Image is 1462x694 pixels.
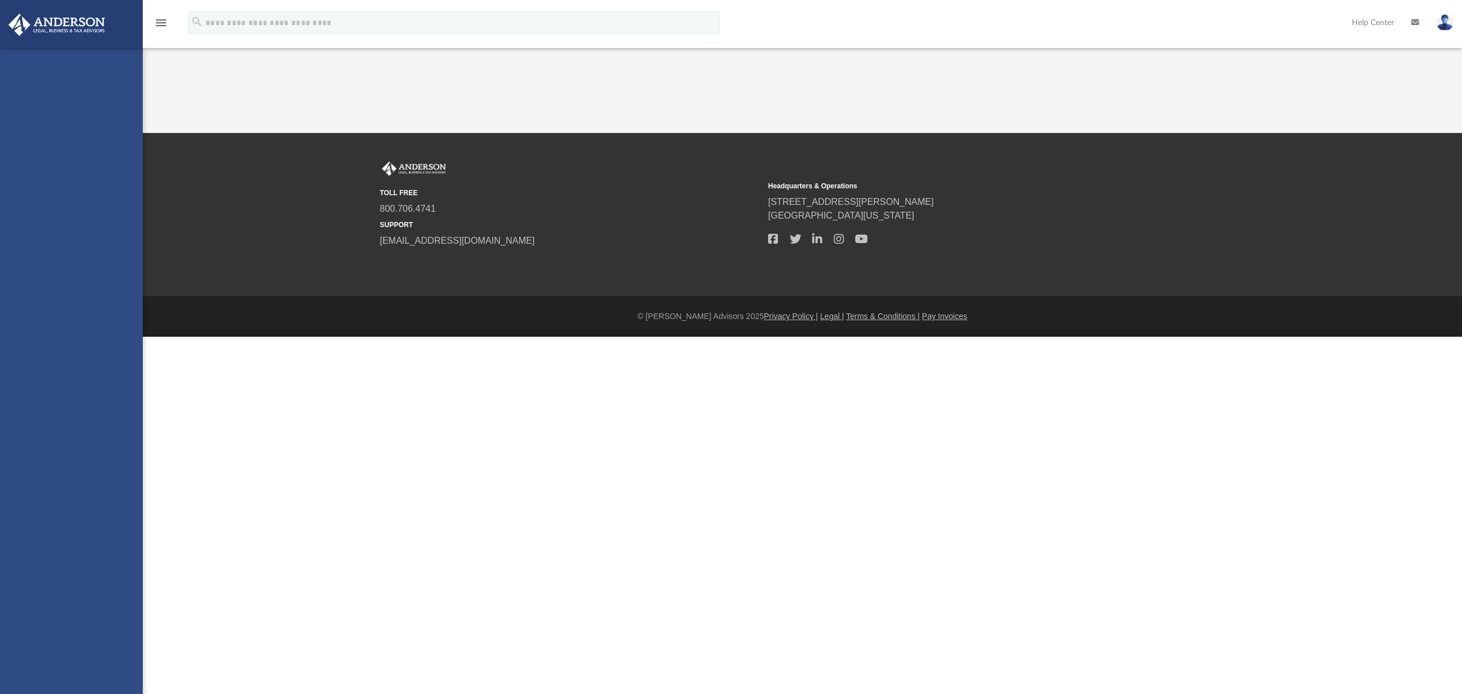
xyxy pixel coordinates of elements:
[380,162,448,176] img: Anderson Advisors Platinum Portal
[768,181,1148,191] small: Headquarters & Operations
[1436,14,1453,31] img: User Pic
[820,312,844,321] a: Legal |
[764,312,818,321] a: Privacy Policy |
[380,188,760,198] small: TOLL FREE
[768,197,934,207] a: [STREET_ADDRESS][PERSON_NAME]
[380,204,436,213] a: 800.706.4741
[846,312,920,321] a: Terms & Conditions |
[5,14,109,36] img: Anderson Advisors Platinum Portal
[154,22,168,30] a: menu
[768,211,914,220] a: [GEOGRAPHIC_DATA][US_STATE]
[922,312,967,321] a: Pay Invoices
[154,16,168,30] i: menu
[380,220,760,230] small: SUPPORT
[380,236,535,245] a: [EMAIL_ADDRESS][DOMAIN_NAME]
[191,15,203,28] i: search
[143,310,1462,322] div: © [PERSON_NAME] Advisors 2025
